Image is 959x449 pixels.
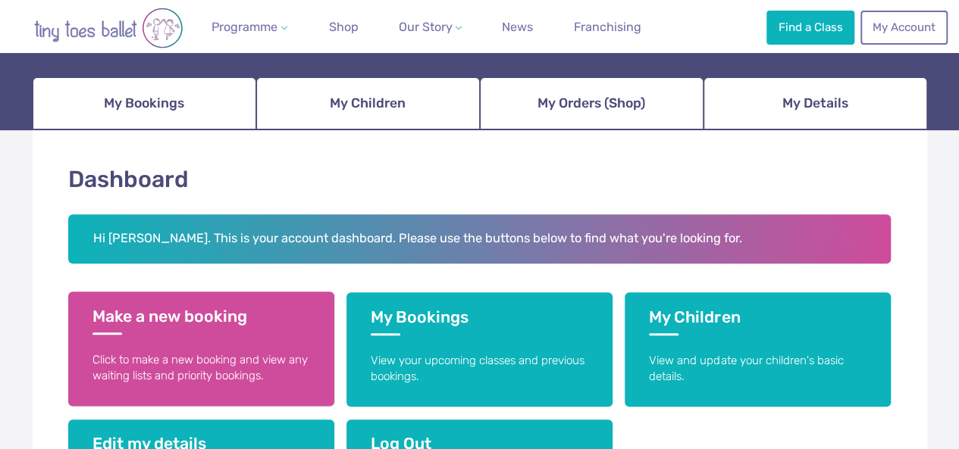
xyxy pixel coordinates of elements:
a: Shop [323,12,365,42]
span: My Details [782,90,848,117]
h2: Hi [PERSON_NAME]. This is your account dashboard. Please use the buttons below to find what you'r... [68,214,892,264]
a: My Orders (Shop) [480,77,704,130]
a: Our Story [392,12,468,42]
a: Programme [205,12,293,42]
span: My Children [330,90,406,117]
a: Find a Class [766,11,854,44]
h3: My Bookings [371,307,588,335]
p: View your upcoming classes and previous bookings. [371,353,588,385]
a: My Details [704,77,927,130]
a: News [496,12,539,42]
a: Franchising [568,12,647,42]
span: Programme [212,20,277,34]
a: My Children View and update your children's basic details. [625,292,891,407]
img: tiny toes ballet [17,8,199,48]
p: Click to make a new booking and view any waiting lists and priority bookings. [92,352,310,385]
a: My Bookings View your upcoming classes and previous bookings. [346,292,613,407]
a: Make a new booking Click to make a new booking and view any waiting lists and priority bookings. [68,292,334,406]
a: My Account [860,11,947,44]
span: My Orders (Shop) [537,90,645,117]
a: My Children [256,77,480,130]
h3: Make a new booking [92,307,310,335]
p: View and update your children's basic details. [649,353,867,385]
h1: Dashboard [68,164,892,196]
span: News [502,20,533,34]
a: My Bookings [33,77,256,130]
span: Our Story [398,20,452,34]
span: Franchising [574,20,641,34]
span: Shop [329,20,359,34]
h3: My Children [649,307,867,335]
span: My Bookings [104,90,184,117]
